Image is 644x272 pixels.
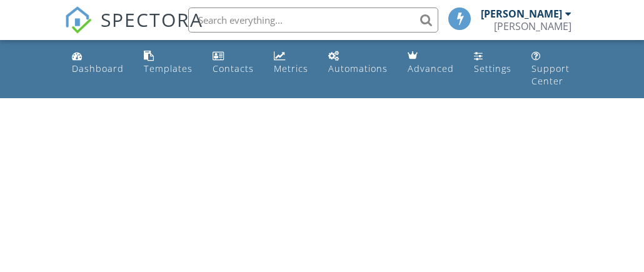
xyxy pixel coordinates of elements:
a: Settings [469,45,516,81]
div: Templates [144,63,193,74]
a: Metrics [269,45,313,81]
div: Dashboard [72,63,124,74]
div: Contacts [213,63,254,74]
input: Search everything... [188,8,438,33]
div: Gary Glenn [494,20,571,33]
a: SPECTORA [64,17,203,43]
span: SPECTORA [101,6,203,33]
a: Support Center [526,45,577,93]
div: Support Center [531,63,570,87]
div: Metrics [274,63,308,74]
a: Templates [139,45,198,81]
div: Settings [474,63,511,74]
a: Advanced [403,45,459,81]
a: Contacts [208,45,259,81]
div: Automations [328,63,388,74]
div: Advanced [408,63,454,74]
div: [PERSON_NAME] [481,8,562,20]
a: Automations (Basic) [323,45,393,81]
a: Dashboard [67,45,129,81]
img: The Best Home Inspection Software - Spectora [64,6,92,34]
